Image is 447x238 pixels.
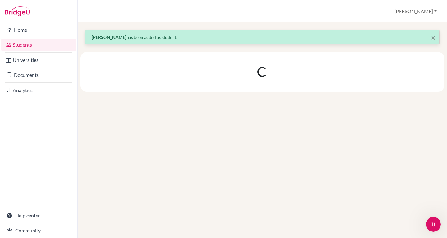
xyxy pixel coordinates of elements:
iframe: Intercom live chat [426,217,441,232]
a: Analytics [1,84,76,96]
a: Help center [1,209,76,222]
a: Home [1,24,76,36]
span: × [431,33,436,42]
img: Bridge-U [5,6,30,16]
button: [PERSON_NAME] [391,5,440,17]
a: Community [1,224,76,237]
strong: [PERSON_NAME] [92,35,126,40]
a: Universities [1,54,76,66]
a: Students [1,39,76,51]
button: Close [431,34,436,41]
p: has been added as student. [92,34,433,40]
a: Documents [1,69,76,81]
